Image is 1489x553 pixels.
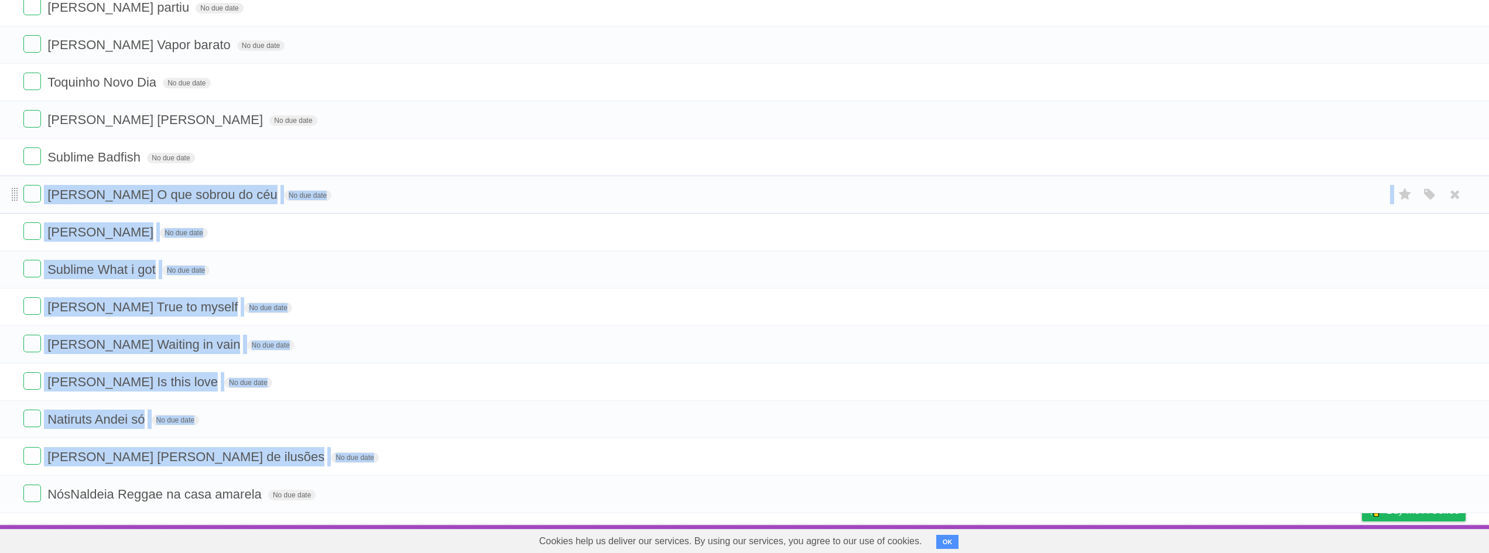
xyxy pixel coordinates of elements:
[160,228,207,238] span: No due date
[23,35,41,53] label: Done
[23,335,41,352] label: Done
[23,372,41,390] label: Done
[1307,528,1333,550] a: Terms
[196,3,243,13] span: No due date
[47,375,221,389] span: [PERSON_NAME] Is this love
[23,222,41,240] label: Done
[1206,528,1231,550] a: About
[47,187,280,202] span: [PERSON_NAME] O que sobrou do céu
[47,37,234,52] span: [PERSON_NAME] Vapor barato
[163,78,210,88] span: No due date
[268,490,316,500] span: No due date
[47,487,265,502] span: NósNaldeia Reggae na casa amarela
[47,225,156,239] span: [PERSON_NAME]
[331,452,378,463] span: No due date
[23,185,41,202] label: Done
[1245,528,1292,550] a: Developers
[47,112,266,127] span: [PERSON_NAME] [PERSON_NAME]
[244,303,292,313] span: No due date
[47,300,241,314] span: [PERSON_NAME] True to myself
[152,415,199,425] span: No due date
[47,337,243,352] span: [PERSON_NAME] Waiting in vain
[23,147,41,165] label: Done
[269,115,317,126] span: No due date
[284,190,331,201] span: No due date
[23,73,41,90] label: Done
[23,410,41,427] label: Done
[23,447,41,465] label: Done
[1394,185,1416,204] label: Star task
[23,260,41,277] label: Done
[47,75,159,90] span: Toquinho Novo Dia
[23,485,41,502] label: Done
[47,412,148,427] span: Natiruts Andei só
[47,150,143,164] span: Sublime Badfish
[1387,500,1460,521] span: Buy me a coffee
[23,110,41,128] label: Done
[247,340,295,351] span: No due date
[1392,528,1466,550] a: Suggest a feature
[147,153,194,163] span: No due date
[47,449,327,464] span: [PERSON_NAME] [PERSON_NAME] de ilusões
[224,377,272,388] span: No due date
[936,535,959,549] button: OK
[162,265,210,276] span: No due date
[47,262,159,277] span: Sublime What i got
[528,530,934,553] span: Cookies help us deliver our services. By using our services, you agree to our use of cookies.
[23,297,41,315] label: Done
[1347,528,1377,550] a: Privacy
[237,40,285,51] span: No due date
